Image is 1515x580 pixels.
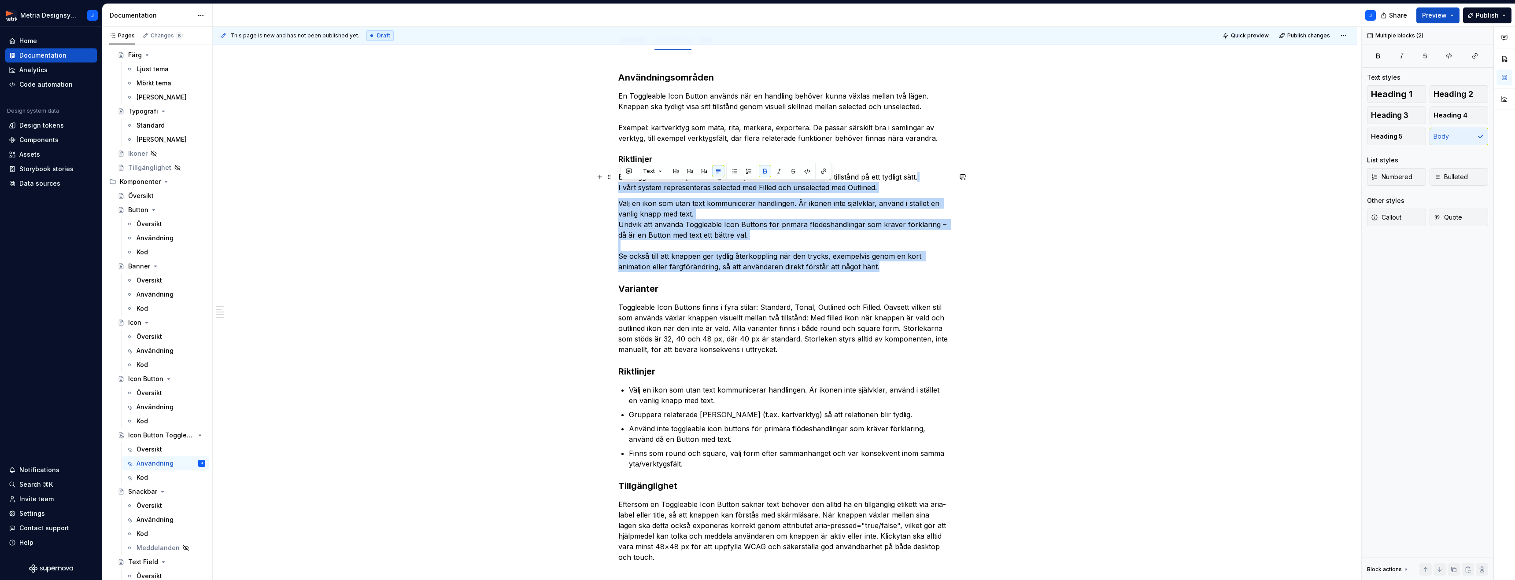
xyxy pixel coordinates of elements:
span: 6 [176,32,183,39]
a: Översikt [122,273,209,287]
a: Användning [122,400,209,414]
div: Invite team [19,495,54,503]
div: Text styles [1367,73,1400,82]
div: J [91,12,94,19]
div: Button [128,206,148,214]
button: Heading 2 [1430,85,1489,103]
div: Banner [128,262,150,271]
button: Heading 4 [1430,106,1489,124]
div: Färg [128,51,142,59]
div: Kod [137,473,148,482]
button: Search ⌘K [5,477,97,492]
div: Kod [137,360,148,369]
span: Heading 3 [1371,111,1408,120]
div: Användning [137,234,174,242]
button: Metria DesignsystemJ [2,6,100,25]
button: Numbered [1367,168,1426,186]
span: Quote [1434,213,1462,222]
a: Banner [114,259,209,273]
span: Publish [1476,11,1499,20]
div: Kod [137,304,148,313]
a: [PERSON_NAME] [122,90,209,104]
span: Heading 5 [1371,132,1403,141]
a: Standard [122,118,209,132]
span: Publish changes [1287,32,1330,39]
div: Komponenter [106,175,209,189]
a: AnvändningJ [122,456,209,470]
button: Callout [1367,209,1426,226]
span: Heading 4 [1434,111,1467,120]
p: Använd inte toggleable icon buttons för primära flödeshandlingar som kräver förklaring, använd då... [629,423,951,444]
div: Kod [137,248,148,257]
a: Kod [122,245,209,259]
a: Typografi [114,104,209,118]
p: Finns som round och square, välj form efter sammanhanget och var konsekvent inom samma yta/verkty... [629,448,951,469]
div: Användning [137,515,174,524]
div: Användning [137,403,174,411]
button: Quote [1430,209,1489,226]
div: Standard [137,121,165,130]
a: Design tokens [5,118,97,132]
a: Ljust tema [122,62,209,76]
div: Icon [128,318,141,327]
p: Välj en ikon som utan text kommunicerar handlingen. Är ikonen inte självklar, använd i stället en... [618,198,951,272]
a: Snackbar [114,485,209,499]
a: Kod [122,527,209,541]
div: Översikt [137,389,162,397]
h4: Riktlinjer [618,154,951,165]
a: Supernova Logo [29,564,73,573]
div: Design system data [7,107,59,114]
a: [PERSON_NAME] [122,132,209,147]
h3: Tillgänglighet [618,480,951,492]
div: Ikoner [128,149,148,158]
div: Help [19,538,33,547]
span: Quick preview [1231,32,1269,39]
p: Välj en ikon som utan text kommunicerar handlingen. Är ikonen inte självklar, använd i stället en... [629,385,951,406]
button: Bulleted [1430,168,1489,186]
div: Kod [137,529,148,538]
button: Preview [1416,7,1460,23]
span: Text [643,168,655,175]
a: Översikt [114,189,209,203]
a: Översikt [122,442,209,456]
a: Ikoner [114,147,209,161]
a: Analytics [5,63,97,77]
div: Användning [137,290,174,299]
div: Assets [19,150,40,159]
a: Code automation [5,77,97,92]
h3: Riktlinjer [618,365,951,378]
div: List styles [1367,156,1398,165]
a: Kod [122,301,209,316]
div: Analytics [19,66,48,74]
div: Icon Button Toggleable [128,431,195,440]
a: Invite team [5,492,97,506]
a: Mörkt tema [122,76,209,90]
h3: Användningsområden [618,71,951,84]
a: Settings [5,507,97,521]
a: Kod [122,470,209,485]
img: fcc7d103-c4a6-47df-856c-21dae8b51a16.png [6,10,17,21]
p: Gruppera relaterade [PERSON_NAME] (t.ex. kartverktyg) så att relationen blir tydlig. [629,409,951,420]
span: This page is new and has not been published yet. [230,32,359,39]
div: Komponenter [120,177,161,186]
div: J [201,459,203,468]
div: Mörkt tema [137,79,171,88]
button: Notifications [5,463,97,477]
a: Text Field [114,555,209,569]
div: Storybook stories [19,165,74,173]
a: Icon Button [114,372,209,386]
button: Quick preview [1220,29,1273,42]
button: Contact support [5,521,97,535]
div: Icon Button [128,374,163,383]
a: Components [5,133,97,147]
a: Användning [122,513,209,527]
div: Pages [109,32,135,39]
div: Text Field [128,558,158,566]
button: Share [1376,7,1413,23]
a: Tillgänglighet [114,161,209,175]
span: Bulleted [1434,173,1468,181]
a: Kod [122,414,209,428]
button: Heading 5 [1367,128,1426,145]
div: Översikt [137,276,162,285]
a: Icon [114,316,209,330]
